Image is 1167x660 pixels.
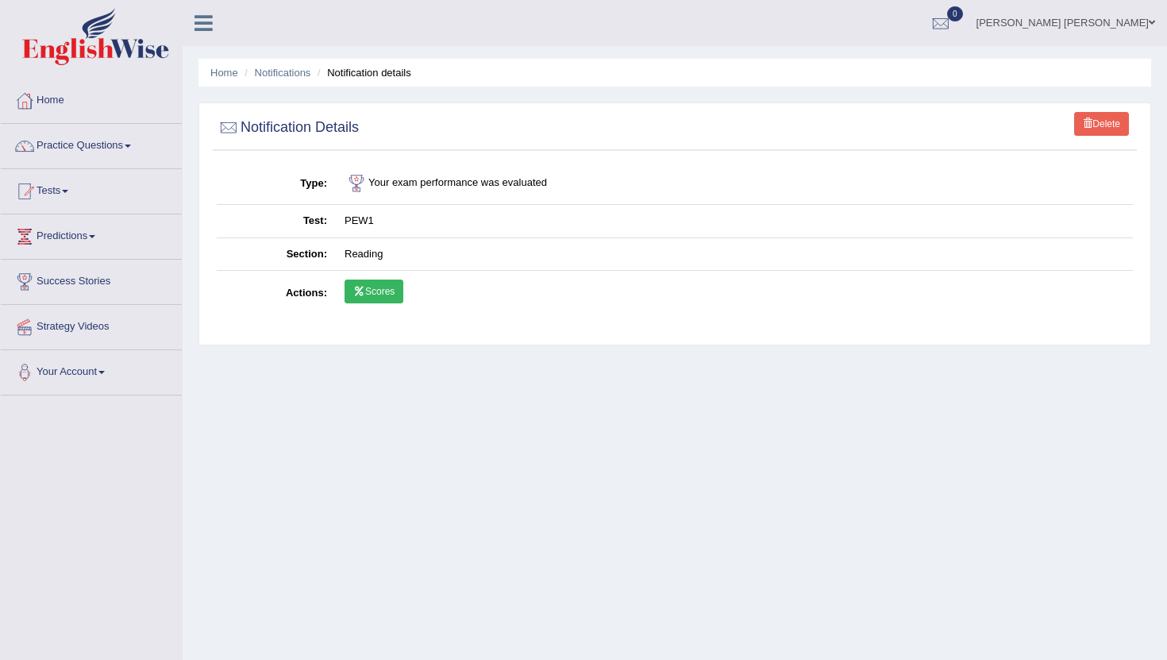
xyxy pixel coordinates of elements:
td: Reading [336,237,1133,271]
h2: Notification Details [217,116,359,140]
a: Strategy Videos [1,305,182,345]
a: Delete [1074,112,1129,136]
td: PEW1 [336,205,1133,238]
a: Home [210,67,238,79]
th: Test [217,205,336,238]
span: 0 [947,6,963,21]
a: Predictions [1,214,182,254]
th: Actions [217,271,336,317]
a: Success Stories [1,260,182,299]
th: Section [217,237,336,271]
a: Scores [345,280,403,303]
td: Your exam performance was evaluated [336,163,1133,205]
a: Tests [1,169,182,209]
a: Home [1,79,182,118]
li: Notification details [314,65,411,80]
th: Type [217,163,336,205]
a: Your Account [1,350,182,390]
a: Notifications [255,67,311,79]
a: Practice Questions [1,124,182,164]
